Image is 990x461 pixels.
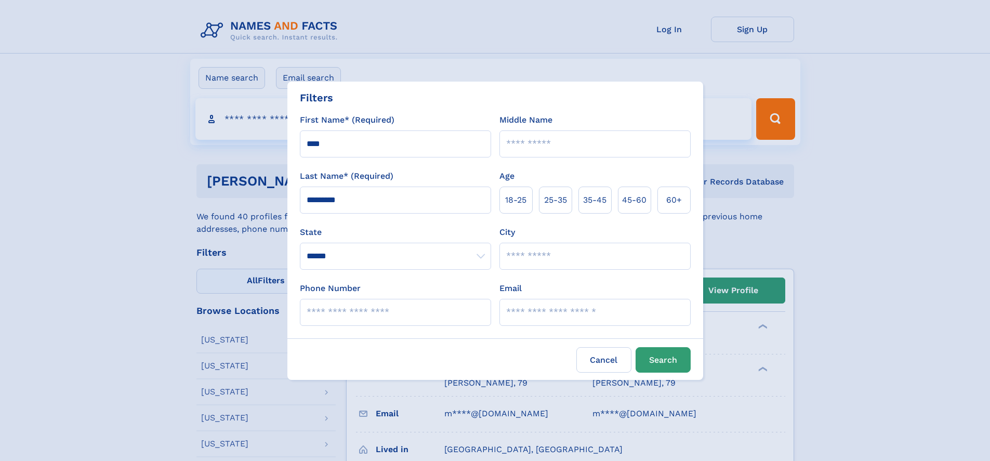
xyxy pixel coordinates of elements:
[622,194,646,206] span: 45‑60
[300,282,361,295] label: Phone Number
[636,347,691,373] button: Search
[300,90,333,106] div: Filters
[499,226,515,239] label: City
[300,114,394,126] label: First Name* (Required)
[505,194,526,206] span: 18‑25
[576,347,631,373] label: Cancel
[499,282,522,295] label: Email
[544,194,567,206] span: 25‑35
[666,194,682,206] span: 60+
[583,194,606,206] span: 35‑45
[300,170,393,182] label: Last Name* (Required)
[300,226,491,239] label: State
[499,170,514,182] label: Age
[499,114,552,126] label: Middle Name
